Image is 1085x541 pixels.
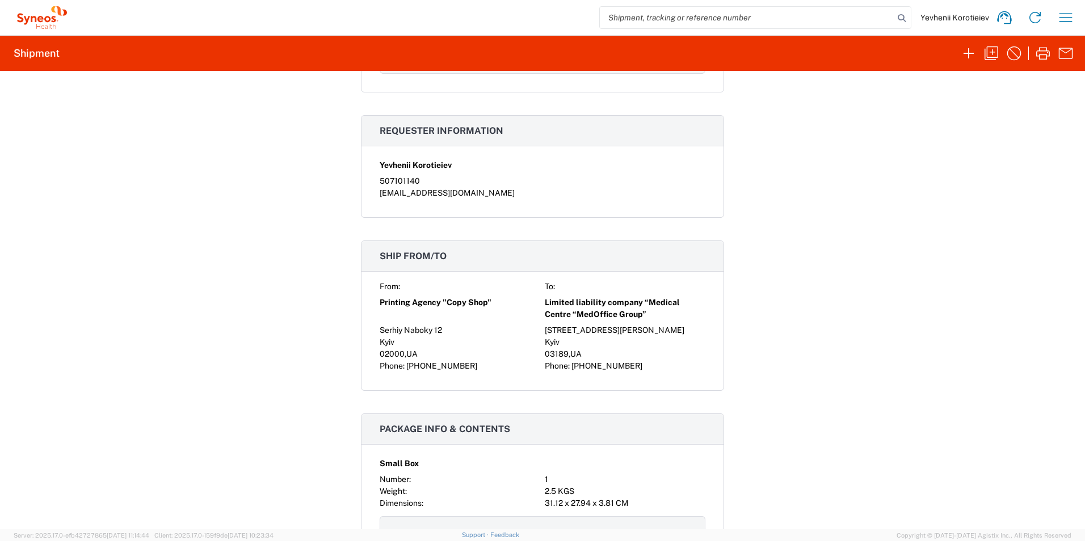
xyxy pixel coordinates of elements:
div: 2.5 KGS [545,485,705,497]
span: , [405,349,406,358]
span: Documents [389,527,432,539]
span: Package info & contents [380,424,510,434]
span: Ship from/to [380,251,447,261]
span: Copyright © [DATE]-[DATE] Agistix Inc., All Rights Reserved [897,530,1071,540]
span: [PHONE_NUMBER] [406,361,477,370]
span: Dimensions: [380,498,423,508]
a: Support [462,531,490,538]
div: [STREET_ADDRESS][PERSON_NAME] [545,324,705,336]
span: Small Box [380,458,419,470]
span: Number: [380,475,411,484]
span: Limited liability company “Medical Centre “MedOffice Group” [545,297,705,320]
span: Printing Agency "Copy Shop" [380,297,491,308]
div: 31.12 x 27.94 x 3.81 CM [545,497,705,509]
span: Client: 2025.17.0-159f9de [154,532,274,539]
span: [DATE] 10:23:34 [228,532,274,539]
span: Weight: [380,487,407,496]
div: 1 [545,474,705,485]
span: Server: 2025.17.0-efb42727865 [14,532,149,539]
h2: Shipment [14,47,60,60]
input: Shipment, tracking or reference number [600,7,894,28]
span: Kyiv [380,337,394,346]
span: From: [380,282,400,291]
span: [DATE] 11:14:44 [107,532,149,539]
span: UA [570,349,582,358]
span: To: [545,282,555,291]
span: UA [406,349,418,358]
span: 02000 [380,349,405,358]
span: Requester information [380,125,503,136]
div: [EMAIL_ADDRESS][DOMAIN_NAME] [380,187,705,199]
div: 507101140 [380,175,705,187]
span: Kyiv [545,337,560,346]
div: Serhiy Naboky 12 [380,324,540,336]
span: 03189 [545,349,569,358]
span: Yevhenii Korotieiev [920,12,989,23]
span: , [569,349,570,358]
span: Yevhenii Korotieiev [380,159,452,171]
span: Phone: [545,361,570,370]
span: [PHONE_NUMBER] [571,361,642,370]
span: Phone: [380,361,405,370]
a: Feedback [490,531,519,538]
